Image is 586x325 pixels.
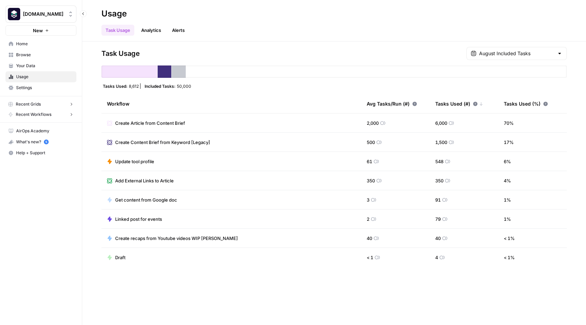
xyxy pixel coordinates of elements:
[367,139,375,146] span: 500
[435,216,441,222] span: 79
[168,25,189,36] a: Alerts
[101,8,127,19] div: Usage
[504,94,548,113] div: Tasks Used (%)
[504,235,515,242] span: < 1 %
[16,128,73,134] span: AirOps Academy
[16,150,73,156] span: Help + Support
[367,235,372,242] span: 40
[6,137,76,147] div: What's new?
[115,139,210,146] span: Create Content Brief from Keyword [Legacy]
[107,196,177,203] a: Get content from Google doc
[107,216,162,222] a: Linked post for events
[107,235,238,242] a: Create recaps from Youtube videos WIP [PERSON_NAME]
[479,50,554,57] input: August Included Tasks
[8,8,20,20] img: Platformengineering.org Logo
[367,94,417,113] div: Avg Tasks/Run (#)
[367,196,369,203] span: 3
[16,41,73,47] span: Home
[107,158,154,165] a: Update tool profile
[107,94,356,113] div: Workflow
[5,38,76,49] a: Home
[16,63,73,69] span: Your Data
[5,136,76,147] button: What's new? 5
[16,111,51,118] span: Recent Workflows
[103,83,127,89] span: Tasks Used:
[5,125,76,136] a: AirOps Academy
[367,177,375,184] span: 350
[115,235,238,242] span: Create recaps from Youtube videos WIP [PERSON_NAME]
[435,139,447,146] span: 1,500
[101,25,134,36] a: Task Usage
[115,120,185,127] span: Create Article from Content Brief
[504,254,515,261] span: < 1 %
[44,140,49,144] a: 5
[367,254,373,261] span: < 1
[435,235,441,242] span: 40
[16,85,73,91] span: Settings
[145,83,175,89] span: Included Tasks:
[5,109,76,120] button: Recent Workflows
[115,158,154,165] span: Update tool profile
[5,5,76,23] button: Workspace: Platformengineering.org
[5,49,76,60] a: Browse
[16,74,73,80] span: Usage
[435,94,483,113] div: Tasks Used (#)
[129,83,139,89] span: 8,612
[16,101,41,107] span: Recent Grids
[5,25,76,36] button: New
[115,216,162,222] span: Linked post for events
[504,120,514,127] span: 70 %
[504,177,511,184] span: 4 %
[504,139,514,146] span: 17 %
[367,158,372,165] span: 61
[5,71,76,82] a: Usage
[435,254,438,261] span: 4
[504,158,511,165] span: 6 %
[16,52,73,58] span: Browse
[504,216,511,222] span: 1 %
[101,49,140,58] span: Task Usage
[177,83,191,89] span: 50,000
[5,99,76,109] button: Recent Grids
[435,196,441,203] span: 91
[5,82,76,93] a: Settings
[504,196,511,203] span: 1 %
[5,60,76,71] a: Your Data
[115,254,125,261] span: Draft
[367,216,369,222] span: 2
[33,27,43,34] span: New
[435,120,447,127] span: 6,000
[435,158,443,165] span: 548
[45,140,47,144] text: 5
[367,120,379,127] span: 2,000
[435,177,443,184] span: 350
[115,196,177,203] span: Get content from Google doc
[115,177,174,184] span: Add External Links to Article
[137,25,165,36] a: Analytics
[5,147,76,158] button: Help + Support
[107,254,125,261] a: Draft
[23,11,64,17] span: [DOMAIN_NAME]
